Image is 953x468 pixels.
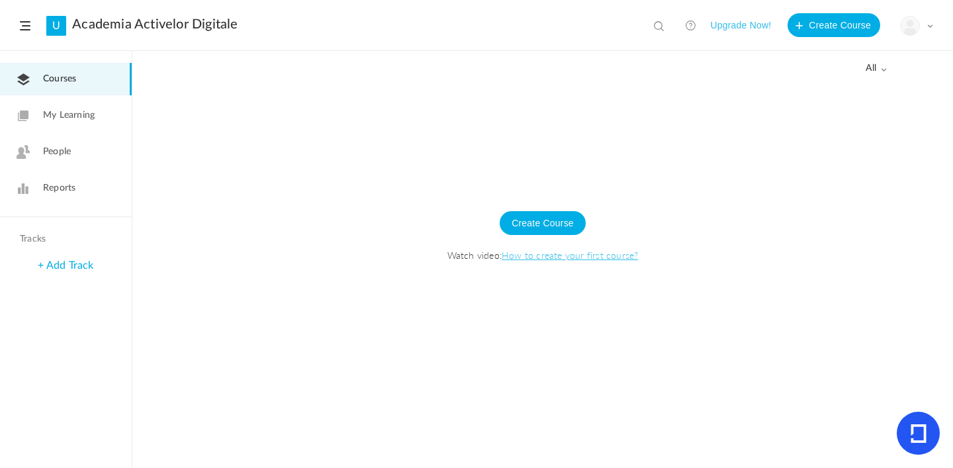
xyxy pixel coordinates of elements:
a: + Add Track [38,260,93,271]
a: How to create your first course? [502,248,638,261]
a: Academia Activelor Digitale [72,17,238,32]
span: People [43,145,71,159]
span: Watch video: [146,248,940,261]
button: Create Course [788,13,880,37]
span: all [866,63,887,74]
span: My Learning [43,109,95,122]
h4: Tracks [20,234,109,245]
a: U [46,16,66,36]
img: user-image.png [901,17,919,35]
span: Reports [43,181,75,195]
span: Courses [43,72,76,86]
button: Create Course [500,211,586,235]
button: Upgrade Now! [710,13,771,37]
